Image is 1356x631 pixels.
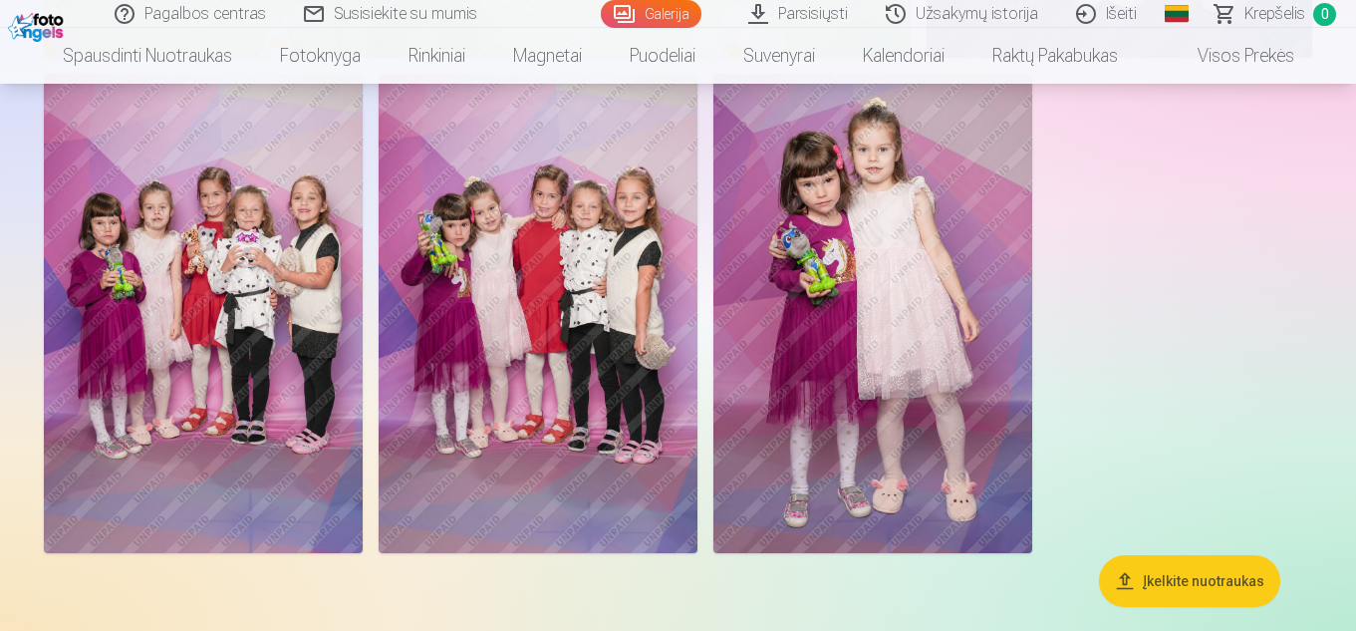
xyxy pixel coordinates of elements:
a: Rinkiniai [385,28,489,84]
img: /fa2 [8,8,69,42]
button: Įkelkite nuotraukas [1099,555,1280,607]
a: Kalendoriai [839,28,968,84]
a: Puodeliai [606,28,719,84]
a: Fotoknyga [256,28,385,84]
a: Raktų pakabukas [968,28,1142,84]
a: Visos prekės [1142,28,1318,84]
a: Suvenyrai [719,28,839,84]
a: Magnetai [489,28,606,84]
span: 0 [1313,3,1336,26]
a: Spausdinti nuotraukas [39,28,256,84]
span: Krepšelis [1244,2,1305,26]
